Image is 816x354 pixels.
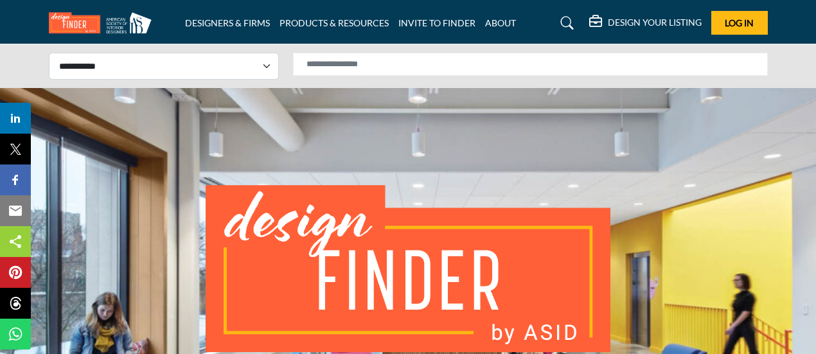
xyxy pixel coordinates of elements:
a: ABOUT [485,17,516,28]
span: Log In [725,17,754,28]
div: DESIGN YOUR LISTING [589,15,702,31]
a: INVITE TO FINDER [398,17,475,28]
img: Site Logo [49,12,158,33]
a: DESIGNERS & FIRMS [185,17,270,28]
button: Log In [711,11,768,35]
a: Search [548,13,582,33]
a: PRODUCTS & RESOURCES [279,17,389,28]
h5: DESIGN YOUR LISTING [608,17,702,28]
input: Search Solutions [293,53,768,76]
select: Select Listing Type Dropdown [49,53,279,80]
img: image [206,185,610,352]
